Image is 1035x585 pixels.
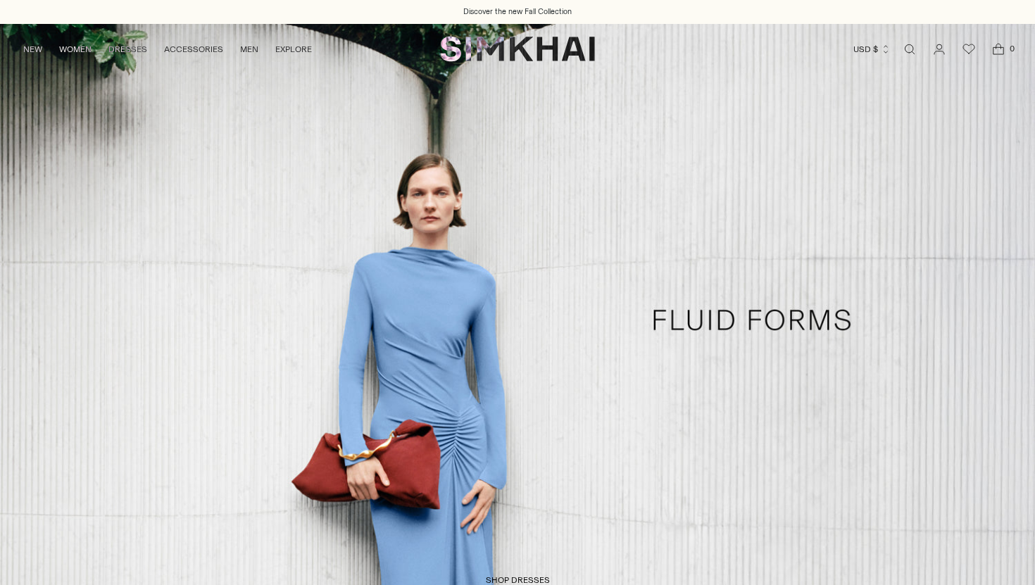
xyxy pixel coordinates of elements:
span: 0 [1005,42,1018,55]
a: Open search modal [896,35,924,63]
a: Wishlist [955,35,983,63]
a: Discover the new Fall Collection [463,6,572,18]
a: WOMEN [59,34,92,65]
a: NEW [23,34,42,65]
a: EXPLORE [275,34,312,65]
a: DRESSES [108,34,147,65]
button: USD $ [853,34,891,65]
a: Open cart modal [984,35,1012,63]
a: SIMKHAI [440,35,595,63]
a: MEN [240,34,258,65]
span: SHOP DRESSES [486,575,550,585]
a: ACCESSORIES [164,34,223,65]
a: Go to the account page [925,35,953,63]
